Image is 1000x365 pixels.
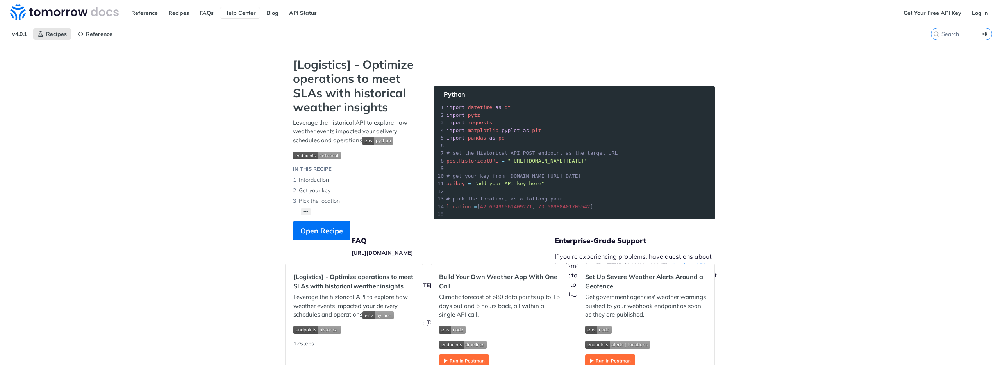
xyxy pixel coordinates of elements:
p: Climatic forecast of >80 data points up to 15 days out and 6 hours back, all within a single API ... [439,293,561,319]
a: Reference [127,7,162,19]
span: Reference [86,30,112,38]
button: Open Recipe [293,221,350,240]
a: API Status [285,7,321,19]
a: Recipes [33,28,71,40]
a: Get Your Free API Key [899,7,966,19]
li: Pick the location [293,196,418,206]
a: FAQs [195,7,218,19]
a: Log In [968,7,992,19]
a: Reference [73,28,117,40]
p: Leverage the historical API to explore how weather events impacted your delivery schedules and op... [293,118,418,145]
h2: [Logistics] - Optimize operations to meet SLAs with historical weather insights [293,272,415,291]
img: env [439,326,466,334]
span: Expand image [439,325,561,334]
kbd: ⌘K [980,30,990,38]
span: v4.0.1 [8,28,31,40]
p: Leverage the historical API to explore how weather events impacted your delivery schedules and op... [293,293,415,319]
h2: Set Up Severe Weather Alerts Around a Geofence [585,272,707,291]
a: Recipes [164,7,193,19]
span: Expand image [362,136,393,144]
strong: [Logistics] - Optimize operations to meet SLAs with historical weather insights [293,57,418,115]
img: env [362,137,393,145]
h2: Build Your Own Weather App With One Call [439,272,561,291]
span: Open Recipe [300,225,343,236]
span: Expand image [585,340,707,349]
img: Tomorrow.io Weather API Docs [10,4,119,20]
img: env [362,311,394,319]
img: endpoint [293,326,341,334]
img: env [585,326,612,334]
span: Expand image [585,325,707,334]
a: Weather API [668,262,705,270]
a: Blog [262,7,283,19]
a: Expand image [585,356,635,364]
span: Expand image [362,311,394,318]
a: Expand image [439,356,489,364]
div: IN THIS RECIPE [293,165,332,173]
li: Intorduction [293,175,418,185]
span: Recipes [46,30,67,38]
span: Expand image [293,325,415,334]
li: Get your key [293,185,418,196]
a: Help Center [220,7,260,19]
button: ••• [301,208,311,215]
span: Expand image [293,150,418,159]
span: Expand image [439,340,561,349]
svg: Search [933,31,939,37]
img: endpoint [439,341,487,349]
p: Get government agencies' weather warnings pushed to your webhook endpoint as soon as they are pub... [585,293,707,319]
img: endpoint [293,152,341,159]
img: endpoint [585,341,650,349]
